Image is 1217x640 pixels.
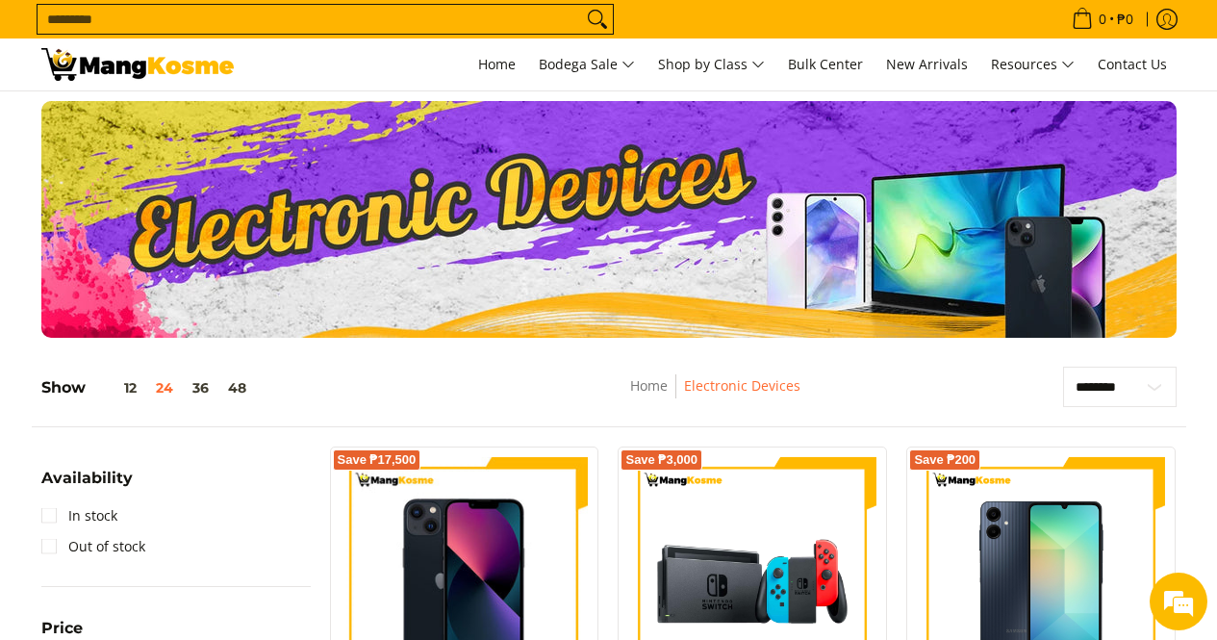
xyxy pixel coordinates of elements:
a: In stock [41,500,117,531]
a: New Arrivals [876,38,977,90]
a: Out of stock [41,531,145,562]
span: Price [41,621,83,636]
span: Resources [991,53,1075,77]
button: 12 [86,380,146,396]
summary: Open [41,471,133,500]
img: Electronic Devices - Premium Brands with Warehouse Prices l Mang Kosme [41,48,234,81]
span: Save ₱3,000 [625,454,697,466]
a: Electronic Devices [684,376,800,395]
span: • [1066,9,1139,30]
span: 0 [1096,13,1109,26]
span: Save ₱17,500 [338,454,417,466]
span: Bodega Sale [539,53,635,77]
a: Home [630,376,668,395]
span: Availability [41,471,133,486]
a: Bodega Sale [529,38,645,90]
h5: Show [41,378,256,397]
nav: Main Menu [253,38,1177,90]
span: Bulk Center [788,55,863,73]
button: 36 [183,380,218,396]
span: Contact Us [1098,55,1167,73]
span: Shop by Class [658,53,765,77]
a: Shop by Class [648,38,774,90]
span: Save ₱200 [914,454,976,466]
button: 24 [146,380,183,396]
span: ₱0 [1114,13,1136,26]
a: Home [469,38,525,90]
a: Contact Us [1088,38,1177,90]
span: Home [478,55,516,73]
a: Resources [981,38,1084,90]
span: New Arrivals [886,55,968,73]
a: Bulk Center [778,38,873,90]
button: 48 [218,380,256,396]
nav: Breadcrumbs [494,374,936,418]
button: Search [582,5,613,34]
